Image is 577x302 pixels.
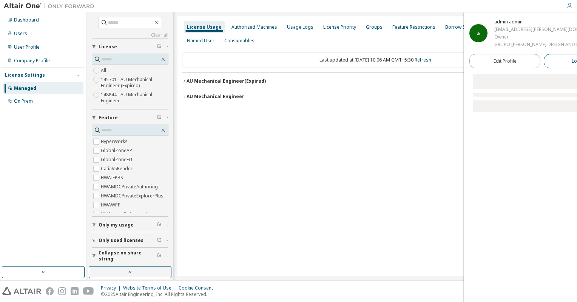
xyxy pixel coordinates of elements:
[99,44,117,50] span: License
[101,137,129,146] label: HyperWorks
[179,285,218,291] div: Cookie Consent
[101,191,165,200] label: HWAMDCPrivateExplorerPlus
[477,30,480,37] span: a
[157,115,162,121] span: Clear filter
[101,285,123,291] div: Privacy
[101,66,108,75] label: All
[92,232,168,249] button: Only used licenses
[92,32,168,38] a: Clear all
[83,287,94,295] img: youtube.svg
[99,222,134,228] span: Only my usage
[101,75,168,90] label: 145701 - AU Mechanical Engineer (Expired)
[101,182,159,191] label: HWAMDCPrivateAuthoring
[231,24,277,30] div: Authorized Machines
[71,287,79,295] img: linkedin.svg
[287,24,313,30] div: Usage Logs
[5,72,45,78] div: License Settings
[157,237,162,243] span: Clear filter
[4,2,98,10] img: Altair One
[469,54,540,68] a: Edit Profile
[14,85,36,91] div: Managed
[187,38,214,44] div: Named User
[101,200,122,210] label: HWAWPF
[99,115,118,121] span: Feature
[392,24,435,30] div: Feature Restrictions
[101,155,134,164] label: GlobalZoneEU
[182,88,569,105] button: AU Mechanical EngineerLicense ID: 148844
[14,17,39,23] div: Dashboard
[366,24,383,30] div: Groups
[415,57,431,63] a: Refresh
[123,285,179,291] div: Website Terms of Use
[157,253,162,259] span: Clear filter
[157,222,162,228] span: Clear filter
[2,287,41,295] img: altair_logo.svg
[14,31,27,37] div: Users
[187,78,266,84] div: AU Mechanical Engineer (Expired)
[92,248,168,264] button: Collapse on share string
[187,24,222,30] div: License Usage
[445,24,480,30] div: Borrow Settings
[92,39,168,55] button: License
[99,237,143,243] span: Only used licenses
[182,73,569,89] button: AU Mechanical Engineer(Expired)License ID: 145701
[494,58,517,64] span: Edit Profile
[224,38,255,44] div: Consumables
[157,44,162,50] span: Clear filter
[182,52,569,68] div: Last updated at: [DATE] 10:06 AM GMT+5:30
[99,250,157,262] span: Collapse on share string
[101,164,134,173] label: CatiaV5Reader
[14,44,40,50] div: User Profile
[101,210,149,219] label: HWAccessEmbedded
[14,98,33,104] div: On Prem
[101,291,218,297] p: © 2025 Altair Engineering, Inc. All Rights Reserved.
[46,287,54,295] img: facebook.svg
[92,217,168,233] button: Only my usage
[14,58,50,64] div: Company Profile
[92,109,168,126] button: Feature
[58,287,66,295] img: instagram.svg
[323,24,356,30] div: License Priority
[101,173,125,182] label: HWAIFPBS
[101,146,134,155] label: GlobalZoneAP
[101,90,168,105] label: 148844 - AU Mechanical Engineer
[187,94,244,100] div: AU Mechanical Engineer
